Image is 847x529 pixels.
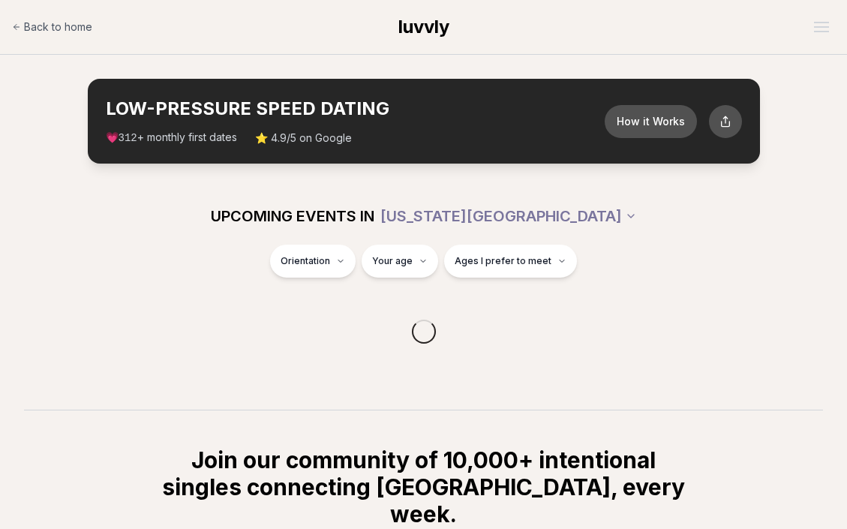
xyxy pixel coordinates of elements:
span: ⭐ 4.9/5 on Google [255,131,352,146]
span: 312 [119,132,137,144]
span: Back to home [24,20,92,35]
button: Open menu [808,16,835,38]
h2: LOW-PRESSURE SPEED DATING [106,97,605,121]
a: Back to home [12,12,92,42]
h2: Join our community of 10,000+ intentional singles connecting [GEOGRAPHIC_DATA], every week. [160,446,688,527]
button: How it Works [605,105,697,138]
span: 💗 + monthly first dates [106,130,237,146]
button: [US_STATE][GEOGRAPHIC_DATA] [380,200,637,233]
span: Ages I prefer to meet [455,255,551,267]
button: Orientation [270,245,356,278]
button: Your age [362,245,438,278]
span: Your age [372,255,413,267]
span: luvvly [398,16,449,38]
span: UPCOMING EVENTS IN [211,206,374,227]
button: Ages I prefer to meet [444,245,577,278]
span: Orientation [281,255,330,267]
a: luvvly [398,15,449,39]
